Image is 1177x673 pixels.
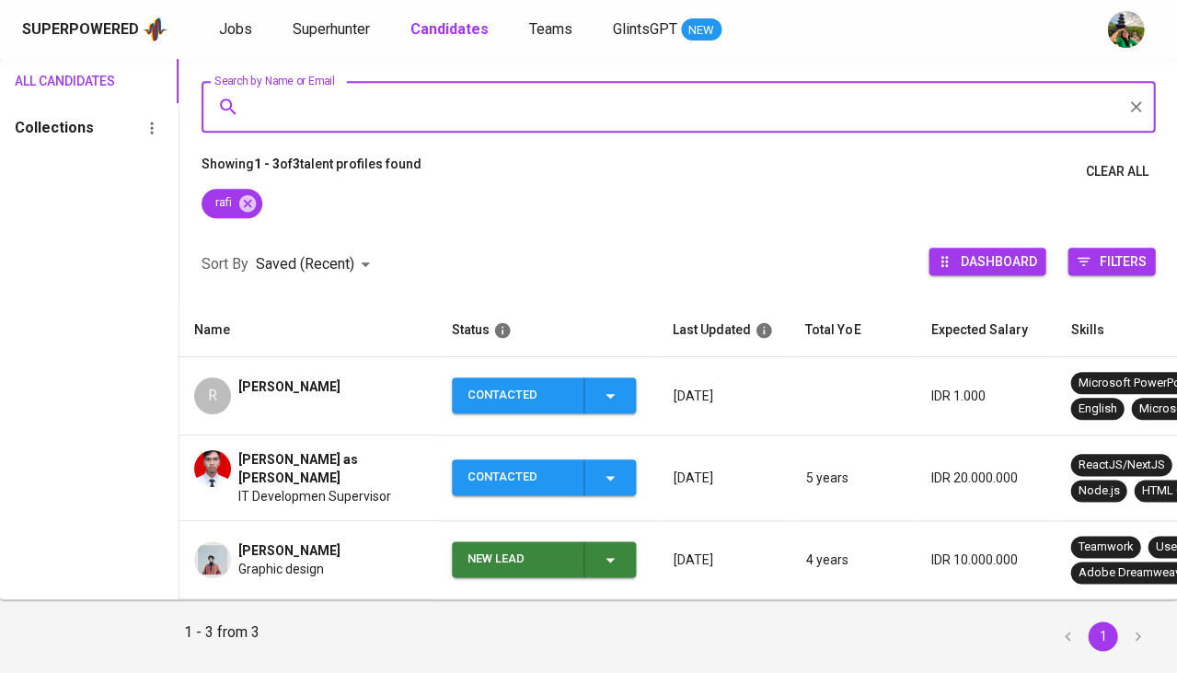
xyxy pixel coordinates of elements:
span: [PERSON_NAME] as [PERSON_NAME] [238,450,422,487]
div: rafi [202,189,262,218]
span: GlintsGPT [613,20,677,38]
p: 5 years [805,469,901,487]
p: [DATE] [673,387,776,405]
button: Clear All [1078,155,1155,189]
p: Saved (Recent) [256,253,354,275]
img: 5be13e6353dfbb968274d868dff10bce.jpg [194,450,231,487]
h6: Collections [15,115,94,141]
div: New Lead [467,541,569,577]
span: rafi [202,194,243,212]
span: Jobs [219,20,252,38]
div: Superpowered [22,19,139,41]
button: Contacted [452,377,636,413]
button: Contacted [452,459,636,495]
p: Showing of talent profiles found [202,155,421,189]
div: English [1078,400,1116,418]
button: New Lead [452,541,636,577]
span: Dashboard [960,249,1036,273]
span: All Candidates [15,70,83,93]
button: page 1 [1088,621,1117,651]
div: Saved (Recent) [256,248,376,282]
img: 75533d79085d11cde7413f1b72d6f940.png [194,541,231,578]
th: Last Updated [658,304,790,357]
span: Filters [1099,249,1146,273]
button: Dashboard [929,248,1045,275]
a: Candidates [410,18,492,41]
p: 4 years [805,551,901,569]
img: eva@glints.com [1107,11,1144,48]
a: Superhunter [293,18,374,41]
b: 1 - 3 [254,157,280,171]
p: IDR 1.000 [930,387,1041,405]
b: 3 [293,157,300,171]
p: IDR 10.000.000 [930,551,1041,569]
span: Clear All [1085,160,1148,183]
th: Status [437,304,658,357]
a: GlintsGPT NEW [613,18,721,41]
span: NEW [681,21,721,40]
p: IDR 20.000.000 [930,469,1041,487]
a: Superpoweredapp logo [22,16,167,43]
th: Expected Salary [916,304,1056,357]
span: Teams [529,20,572,38]
div: Teamwork [1078,539,1133,556]
nav: pagination navigation [1050,621,1155,651]
p: 1 - 3 from 3 [184,621,260,651]
a: Teams [529,18,576,41]
span: Graphic design [238,560,324,578]
div: ReactJS/NextJS [1078,457,1164,474]
p: Sort By [202,253,248,275]
th: Name [179,304,437,357]
div: Contacted [467,377,569,413]
div: R [194,377,231,414]
button: Clear [1123,94,1148,120]
a: Jobs [219,18,256,41]
div: Contacted [467,459,569,495]
th: Total YoE [790,304,916,357]
button: Filters [1067,248,1155,275]
p: [DATE] [673,469,776,487]
img: app logo [143,16,167,43]
div: Node.js [1078,482,1119,500]
span: IT Developmen Supervisor [238,487,391,505]
span: [PERSON_NAME] [238,377,340,396]
p: [DATE] [673,551,776,569]
span: [PERSON_NAME] [238,541,340,560]
b: Candidates [410,20,489,38]
span: Superhunter [293,20,370,38]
